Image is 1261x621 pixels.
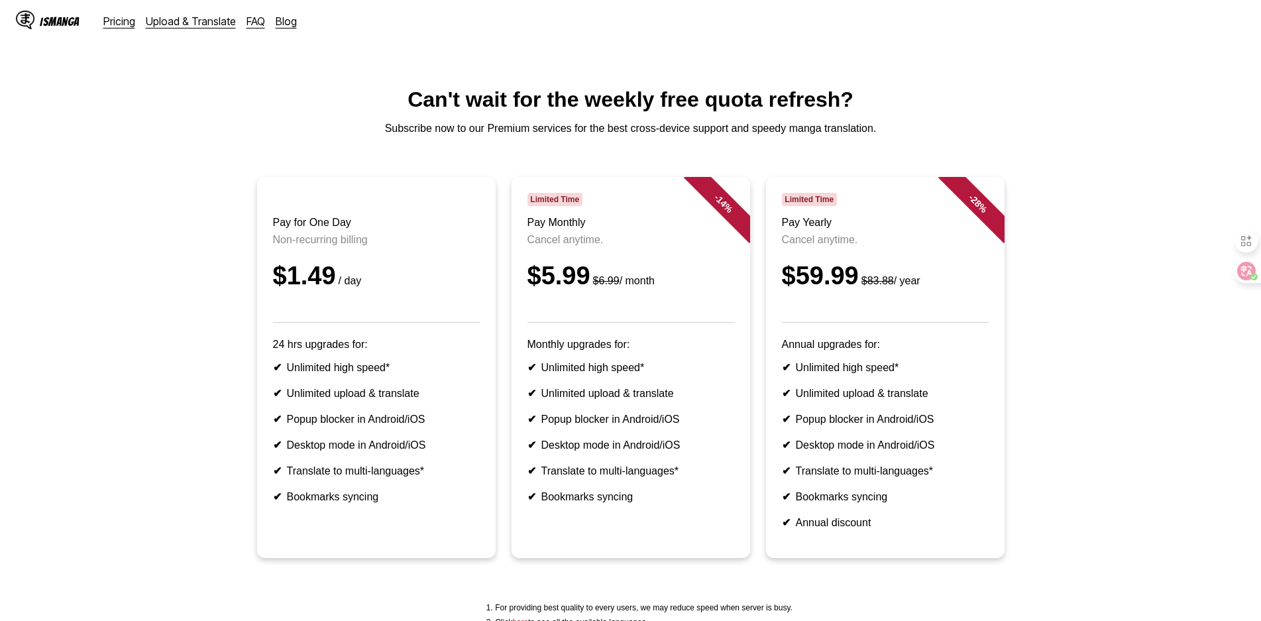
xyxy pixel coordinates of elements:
[11,123,1250,135] p: Subscribe now to our Premium services for the best cross-device support and speedy manga translat...
[273,439,480,451] li: Desktop mode in Android/iOS
[273,439,282,451] b: ✔
[782,491,791,502] b: ✔
[527,193,582,206] span: Limited Time
[527,413,734,425] li: Popup blocker in Android/iOS
[782,414,791,425] b: ✔
[273,362,282,373] b: ✔
[103,15,135,28] a: Pricing
[782,362,791,373] b: ✔
[861,275,894,286] s: $83.88
[527,465,734,477] li: Translate to multi-languages*
[782,439,791,451] b: ✔
[782,339,989,351] p: Annual upgrades for:
[273,262,480,290] div: $1.49
[782,262,989,290] div: $59.99
[273,217,480,229] h3: Pay for One Day
[16,11,34,29] img: IsManga Logo
[782,193,837,206] span: Limited Time
[859,275,920,286] small: / year
[527,234,734,246] p: Cancel anytime.
[527,490,734,503] li: Bookmarks syncing
[527,339,734,351] p: Monthly upgrades for:
[527,491,536,502] b: ✔
[683,164,763,243] div: - 14 %
[527,361,734,374] li: Unlimited high speed*
[40,15,80,28] div: IsManga
[782,217,989,229] h3: Pay Yearly
[273,465,282,477] b: ✔
[782,439,989,451] li: Desktop mode in Android/iOS
[276,15,297,28] a: Blog
[273,387,480,400] li: Unlimited upload & translate
[527,439,536,451] b: ✔
[273,413,480,425] li: Popup blocker in Android/iOS
[527,362,536,373] b: ✔
[527,262,734,290] div: $5.99
[16,11,103,32] a: IsManga LogoIsManga
[273,234,480,246] p: Non-recurring billing
[527,388,536,399] b: ✔
[247,15,265,28] a: FAQ
[527,465,536,477] b: ✔
[782,465,791,477] b: ✔
[527,217,734,229] h3: Pay Monthly
[495,603,793,612] li: For providing best quality to every users, we may reduce speed when server is busy.
[782,465,989,477] li: Translate to multi-languages*
[527,439,734,451] li: Desktop mode in Android/iOS
[273,414,282,425] b: ✔
[527,414,536,425] b: ✔
[782,361,989,374] li: Unlimited high speed*
[146,15,236,28] a: Upload & Translate
[938,164,1017,243] div: - 28 %
[782,387,989,400] li: Unlimited upload & translate
[782,234,989,246] p: Cancel anytime.
[782,413,989,425] li: Popup blocker in Android/iOS
[782,516,989,529] li: Annual discount
[273,491,282,502] b: ✔
[593,275,620,286] s: $6.99
[273,339,480,351] p: 24 hrs upgrades for:
[273,388,282,399] b: ✔
[273,465,480,477] li: Translate to multi-languages*
[336,275,362,286] small: / day
[11,87,1250,112] h1: Can't wait for the weekly free quota refresh?
[782,490,989,503] li: Bookmarks syncing
[782,388,791,399] b: ✔
[782,517,791,528] b: ✔
[273,490,480,503] li: Bookmarks syncing
[590,275,655,286] small: / month
[527,387,734,400] li: Unlimited upload & translate
[273,361,480,374] li: Unlimited high speed*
